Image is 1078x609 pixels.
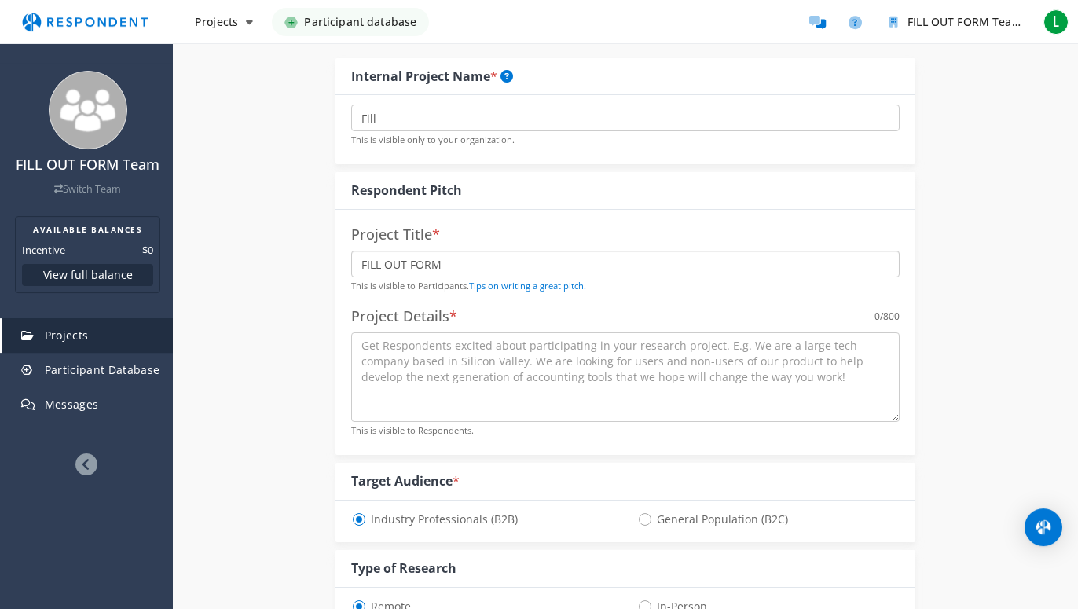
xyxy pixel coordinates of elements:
button: View full balance [22,264,153,286]
span: L [1043,9,1069,35]
h4: Project Details [351,309,457,325]
div: /800 [874,309,900,325]
span: Participant Database [45,362,160,377]
span: Messages [45,397,99,412]
small: This is visible only to your organization. [351,134,515,145]
a: Help and support [839,6,871,38]
input: e.g: Q1 NPS detractors [351,105,900,131]
div: Type of Research [351,559,456,578]
a: Message participants [801,6,833,38]
small: This is visible to Respondents. [351,424,474,436]
button: Projects [182,8,266,36]
button: L [1040,8,1072,36]
a: Switch Team [54,182,121,196]
a: Participant database [272,8,429,36]
img: team_avatar_256.png [49,71,127,149]
span: Projects [195,14,238,29]
dd: $0 [142,242,153,258]
span: Projects [45,328,89,343]
h4: FILL OUT FORM Team [10,157,165,173]
section: Balance summary [15,216,160,293]
div: Respondent Pitch [351,182,462,200]
div: 0 [874,309,880,325]
span: General Population (B2C) [637,510,788,529]
span: FILL OUT FORM Team [907,14,1022,29]
div: Open Intercom Messenger [1025,508,1062,546]
span: Industry Professionals (B2B) [351,510,518,529]
h2: AVAILABLE BALANCES [22,223,153,236]
img: respondent-logo.png [13,7,157,37]
small: This is visible to Participants. [351,280,586,292]
div: Target Audience [351,472,460,490]
dt: Incentive [22,242,65,258]
button: FILL OUT FORM Team [877,8,1034,36]
div: Internal Project Name [351,68,513,86]
a: Tips on writing a great pitch. [469,280,586,292]
span: Participant database [304,8,416,36]
input: e.g: Seeking Financial Advisors [351,251,900,277]
h4: Project Title [351,227,900,243]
